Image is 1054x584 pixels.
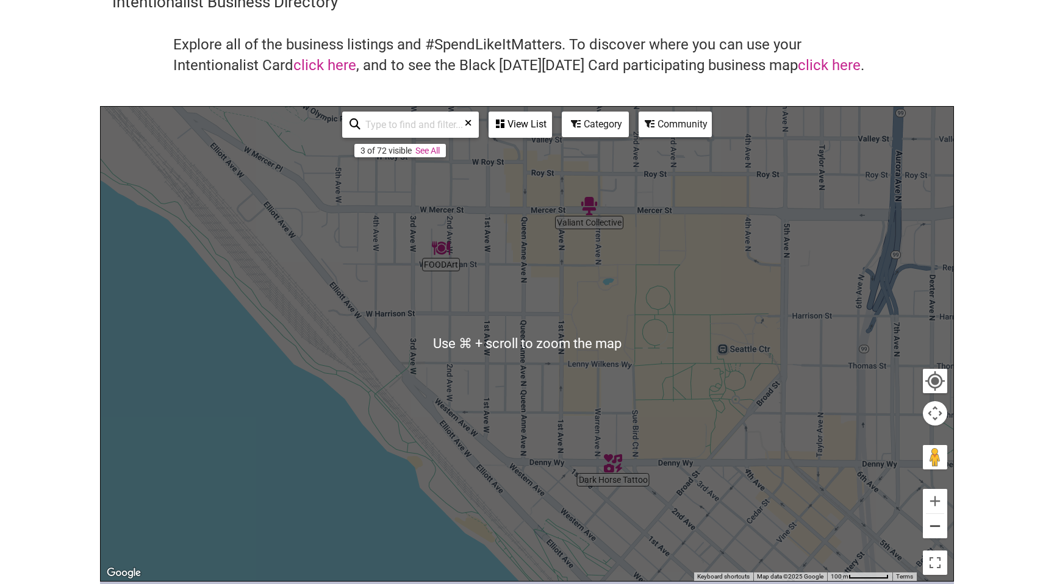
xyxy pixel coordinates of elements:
[640,113,711,136] div: Community
[798,57,861,74] a: click here
[293,57,356,74] a: click here
[831,573,848,580] span: 100 m
[432,239,450,257] div: FOODArt
[104,565,144,581] a: Open this area in Google Maps (opens a new window)
[697,572,750,581] button: Keyboard shortcuts
[923,514,947,538] button: Zoom out
[580,197,598,215] div: Valiant Collective
[360,113,471,137] input: Type to find and filter...
[490,113,551,136] div: View List
[489,112,552,138] div: See a list of the visible businesses
[173,35,881,76] h4: Explore all of the business listings and #SpendLikeItMatters. To discover where you can use your ...
[923,489,947,513] button: Zoom in
[342,112,479,138] div: Type to search and filter
[104,565,144,581] img: Google
[923,550,947,575] button: Toggle fullscreen view
[923,369,947,393] button: Your Location
[639,112,712,137] div: Filter by Community
[415,146,440,155] a: See All
[923,401,947,426] button: Map camera controls
[563,113,628,136] div: Category
[757,573,823,580] span: Map data ©2025 Google
[604,454,622,472] div: Dark Horse Tattoo
[923,445,947,469] button: Drag Pegman onto the map to open Street View
[827,572,892,581] button: Map Scale: 100 m per 62 pixels
[360,146,412,155] div: 3 of 72 visible
[562,112,629,137] div: Filter by category
[896,573,913,580] a: Terms (opens in new tab)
